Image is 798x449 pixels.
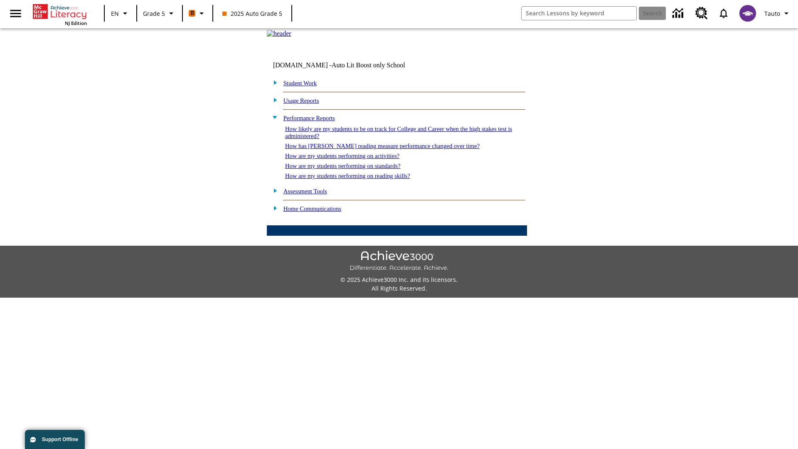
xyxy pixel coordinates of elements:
img: plus.gif [269,79,278,86]
a: Assessment Tools [283,188,327,195]
input: search field [522,7,636,20]
td: [DOMAIN_NAME] - [273,62,426,69]
a: Notifications [713,2,734,24]
nobr: Auto Lit Boost only School [332,62,405,69]
a: Student Work [283,80,317,86]
img: avatar image [739,5,756,22]
a: How are my students performing on standards? [285,163,401,169]
span: Support Offline [42,437,78,442]
a: How has [PERSON_NAME] reading measure performance changed over time? [285,143,480,149]
a: Home Communications [283,205,342,212]
button: Language: EN, Select a language [107,6,134,21]
a: How likely are my students to be on track for College and Career when the high stakes test is adm... [285,126,512,139]
img: plus.gif [269,204,278,212]
a: Performance Reports [283,115,335,121]
button: Boost Class color is orange. Change class color [185,6,210,21]
img: plus.gif [269,187,278,194]
a: Resource Center, Will open in new tab [690,2,713,25]
span: 2025 Auto Grade 5 [222,9,282,18]
img: header [267,30,291,37]
span: Tauto [764,9,780,18]
a: Usage Reports [283,97,319,104]
a: How are my students performing on activities? [285,153,399,159]
span: B [190,8,194,18]
button: Support Offline [25,430,85,449]
span: Grade 5 [143,9,165,18]
button: Profile/Settings [761,6,795,21]
button: Open side menu [3,1,28,26]
a: How are my students performing on reading skills? [285,173,410,179]
img: minus.gif [269,113,278,121]
span: NJ Edition [65,20,87,26]
a: Data Center [667,2,690,25]
div: Home [33,2,87,26]
img: Achieve3000 Differentiate Accelerate Achieve [350,251,448,272]
button: Select a new avatar [734,2,761,24]
span: EN [111,9,119,18]
button: Grade: Grade 5, Select a grade [140,6,180,21]
img: plus.gif [269,96,278,104]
